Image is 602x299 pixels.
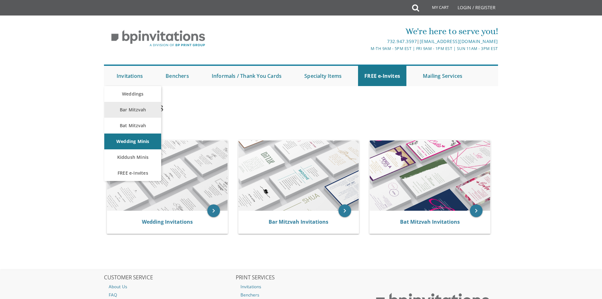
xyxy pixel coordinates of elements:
[110,66,149,86] a: Invitations
[418,1,453,16] a: My Cart
[370,140,490,211] img: Bat Mitzvah Invitations
[417,66,469,86] a: Mailing Services
[104,165,161,181] a: FREE e-Invites
[142,218,193,225] a: Wedding Invitations
[104,86,161,102] a: Weddings
[104,134,161,149] a: Wedding Minis
[205,66,288,86] a: Informals / Thank You Cards
[236,38,498,45] div: |
[104,127,301,133] div: :
[107,140,228,211] img: Wedding Invitations
[236,291,367,299] a: Benchers
[104,25,212,52] img: BP Invitation Loft
[104,118,161,134] a: Bat Mitzvah
[104,102,161,118] a: Bar Mitzvah
[470,204,483,217] a: keyboard_arrow_right
[105,100,363,119] h1: Invitations
[236,45,498,52] div: M-Th 9am - 5pm EST | Fri 9am - 1pm EST | Sun 11am - 3pm EST
[236,25,498,38] div: We're here to serve you!
[207,204,220,217] a: keyboard_arrow_right
[338,204,351,217] a: keyboard_arrow_right
[358,66,406,86] a: FREE e-Invites
[400,218,460,225] a: Bat Mitzvah Invitations
[269,218,328,225] a: Bar Mitzvah Invitations
[236,283,367,291] a: Invitations
[239,140,359,211] img: Bar Mitzvah Invitations
[387,38,417,44] a: 732.947.3597
[159,66,195,86] a: Benchers
[104,275,235,281] h2: CUSTOMER SERVICE
[236,275,367,281] h2: PRINT SERVICES
[298,66,348,86] a: Specialty Items
[104,149,161,165] a: Kiddush Minis
[104,291,235,299] a: FAQ
[104,283,235,291] a: About Us
[420,38,498,44] a: [EMAIL_ADDRESS][DOMAIN_NAME]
